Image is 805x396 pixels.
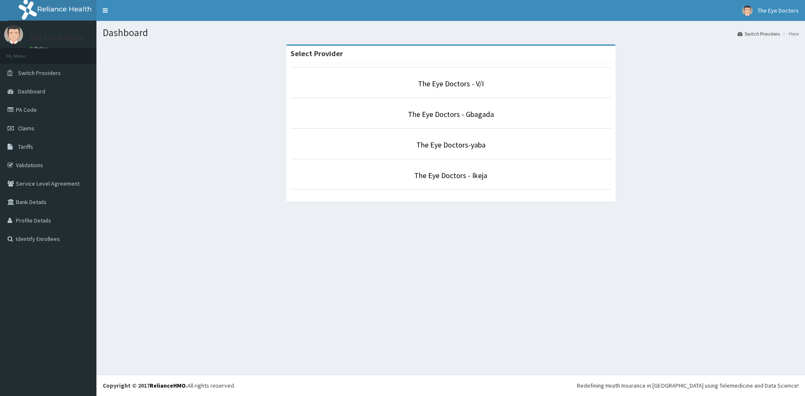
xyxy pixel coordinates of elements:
[18,88,45,95] span: Dashboard
[408,109,494,119] a: The Eye Doctors - Gbagada
[742,5,753,16] img: User Image
[577,381,799,390] div: Redefining Heath Insurance in [GEOGRAPHIC_DATA] using Telemedicine and Data Science!
[414,171,487,180] a: The Eye Doctors - Ikeja
[416,140,486,150] a: The Eye Doctors-yaba
[18,124,34,132] span: Claims
[18,143,33,150] span: Tariffs
[96,375,805,396] footer: All rights reserved.
[418,79,484,88] a: The Eye Doctors - V/I
[103,382,187,389] strong: Copyright © 2017 .
[758,7,799,14] span: The Eye Doctors
[737,30,780,37] a: Switch Providers
[103,27,799,38] h1: Dashboard
[29,34,83,41] p: The Eye Doctors
[150,382,186,389] a: RelianceHMO
[29,46,49,52] a: Online
[4,25,23,44] img: User Image
[18,69,61,77] span: Switch Providers
[291,49,343,58] strong: Select Provider
[781,30,799,37] li: Here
